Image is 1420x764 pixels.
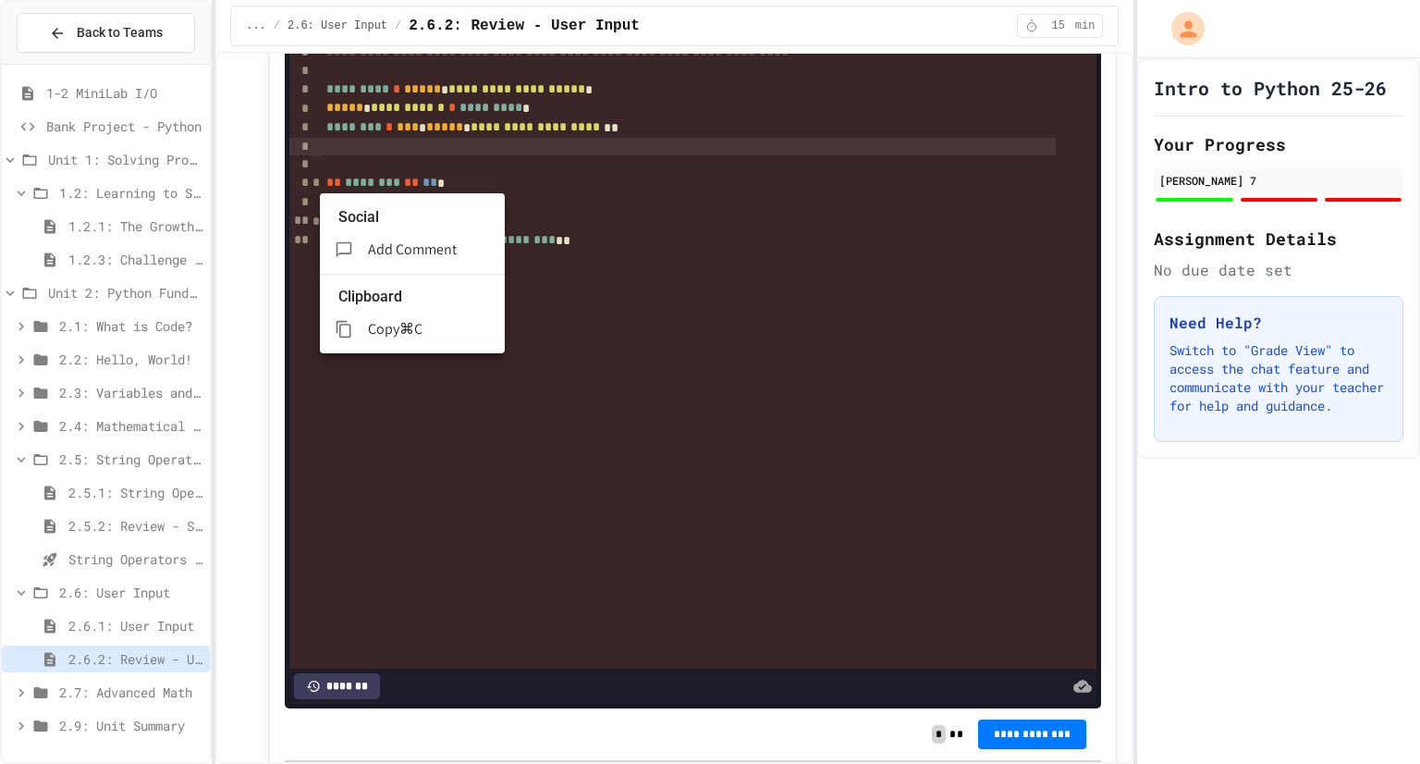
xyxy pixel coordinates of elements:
[46,83,202,103] span: 1-2 MiniLab I/O
[1154,75,1387,101] h1: Intro to Python 25-26
[68,616,202,635] span: 2.6.1: User Input
[59,716,202,735] span: 2.9: Unit Summary
[274,18,280,33] span: /
[59,316,202,336] span: 2.1: What is Code?
[59,683,202,702] span: 2.7: Advanced Math
[338,282,505,312] li: Clipboard
[77,23,163,43] span: Back to Teams
[68,250,202,269] span: 1.2.3: Challenge Problem - The Bridge
[59,350,202,369] span: 2.2: Hello, World!
[395,18,401,33] span: /
[59,450,202,469] span: 2.5: String Operators
[46,117,202,136] span: Bank Project - Python
[59,416,202,436] span: 2.4: Mathematical Operators
[1169,341,1388,415] p: Switch to "Grade View" to access the chat feature and communicate with your teacher for help and ...
[68,216,202,236] span: 1.2.1: The Growth Mindset
[1152,7,1209,50] div: My Account
[338,203,505,232] li: Social
[68,516,202,536] span: 2.5.2: Review - String Operators
[48,283,202,302] span: Unit 2: Python Fundamentals
[1154,226,1403,252] h2: Assignment Details
[59,383,202,402] span: 2.3: Variables and Data Types
[1044,18,1073,33] span: 15
[368,240,457,259] span: Add Comment
[1154,259,1403,281] div: No due date set
[59,183,202,203] span: 1.2: Learning to Solve Hard Problems
[68,649,202,669] span: 2.6.2: Review - User Input
[288,18,387,33] span: 2.6: User Input
[68,483,202,502] span: 2.5.1: String Operators
[1159,172,1398,189] div: [PERSON_NAME] 7
[246,18,266,33] span: ...
[368,319,399,339] span: Copy
[1075,18,1096,33] span: min
[1169,312,1388,334] h3: Need Help?
[409,15,640,37] span: 2.6.2: Review - User Input
[48,150,202,169] span: Unit 1: Solving Problems in Computer Science
[59,583,202,602] span: 2.6: User Input
[68,549,202,569] span: String Operators - Quiz
[399,318,422,340] p: ⌘C
[1154,131,1403,157] h2: Your Progress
